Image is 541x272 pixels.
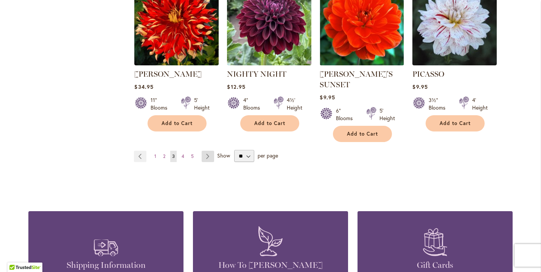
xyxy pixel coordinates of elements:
[369,260,501,270] h4: Gift Cards
[227,70,286,79] a: NIGHTY NIGHT
[134,60,219,67] a: Nick Sr
[472,96,488,111] div: 4' Height
[154,153,156,159] span: 1
[320,60,404,67] a: PATRICIA ANN'S SUNSET
[151,96,172,111] div: 11" Blooms
[320,94,335,101] span: $9.95
[320,70,393,89] a: [PERSON_NAME]'S SUNSET
[287,96,302,111] div: 4½' Height
[162,120,193,127] span: Add to Cart
[40,260,172,270] h4: Shipping Information
[412,70,444,79] a: PICASSO
[163,153,165,159] span: 2
[240,115,299,131] button: Add to Cart
[412,60,497,67] a: PICASSO
[189,151,196,162] a: 5
[336,107,357,122] div: 6" Blooms
[412,83,428,90] span: $9.95
[227,83,245,90] span: $12.95
[217,152,230,159] span: Show
[180,151,186,162] a: 4
[191,153,194,159] span: 5
[440,120,471,127] span: Add to Cart
[243,96,264,111] div: 4" Blooms
[333,126,392,142] button: Add to Cart
[134,70,202,79] a: [PERSON_NAME]
[161,151,167,162] a: 2
[258,152,278,159] span: per page
[6,245,27,266] iframe: Launch Accessibility Center
[347,131,378,137] span: Add to Cart
[204,260,337,270] h4: How To [PERSON_NAME]
[134,83,153,90] span: $34.95
[254,120,285,127] span: Add to Cart
[172,153,175,159] span: 3
[182,153,184,159] span: 4
[429,96,450,111] div: 3½" Blooms
[379,107,395,122] div: 5' Height
[227,60,311,67] a: Nighty Night
[194,96,210,111] div: 5' Height
[148,115,207,131] button: Add to Cart
[426,115,485,131] button: Add to Cart
[152,151,158,162] a: 1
